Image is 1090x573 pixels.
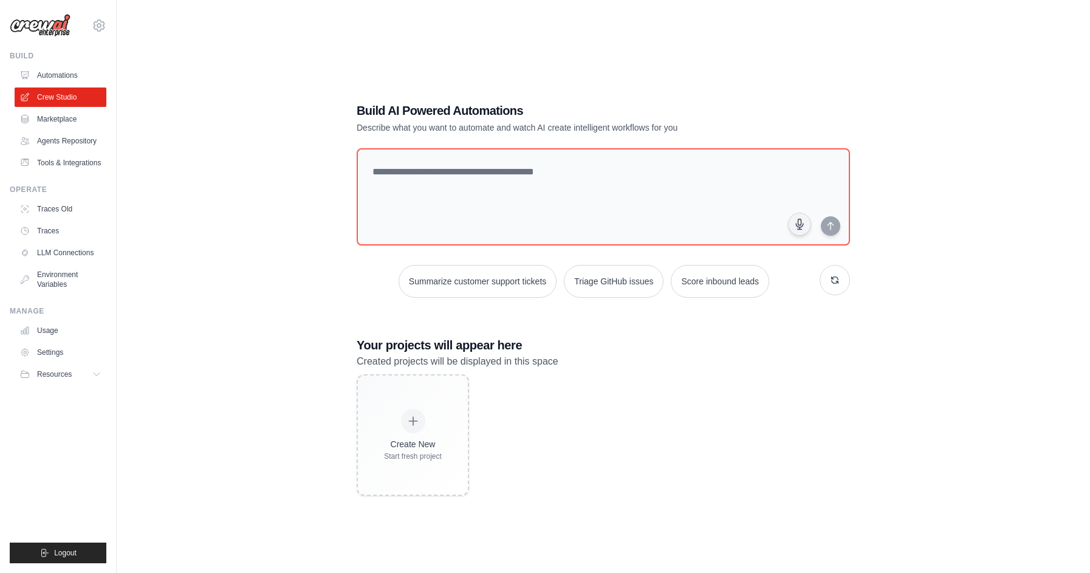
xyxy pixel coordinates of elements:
a: LLM Connections [15,243,106,262]
a: Crew Studio [15,87,106,107]
button: Click to speak your automation idea [788,213,811,236]
a: Traces [15,221,106,241]
h1: Build AI Powered Automations [357,102,765,119]
h3: Your projects will appear here [357,337,850,354]
button: Get new suggestions [820,265,850,295]
a: Usage [15,321,106,340]
div: Build [10,51,106,61]
a: Environment Variables [15,265,106,294]
button: Resources [15,365,106,384]
button: Score inbound leads [671,265,769,298]
p: Describe what you want to automate and watch AI create intelligent workflows for you [357,122,765,134]
button: Triage GitHub issues [564,265,663,298]
span: Logout [54,548,77,558]
a: Settings [15,343,106,362]
a: Tools & Integrations [15,153,106,173]
a: Automations [15,66,106,85]
div: Create New [384,438,442,450]
span: Resources [37,369,72,379]
a: Marketplace [15,109,106,129]
div: Start fresh project [384,451,442,461]
div: Operate [10,185,106,194]
img: Logo [10,14,70,37]
a: Traces Old [15,199,106,219]
p: Created projects will be displayed in this space [357,354,850,369]
button: Logout [10,543,106,563]
div: Manage [10,306,106,316]
button: Summarize customer support tickets [399,265,557,298]
a: Agents Repository [15,131,106,151]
